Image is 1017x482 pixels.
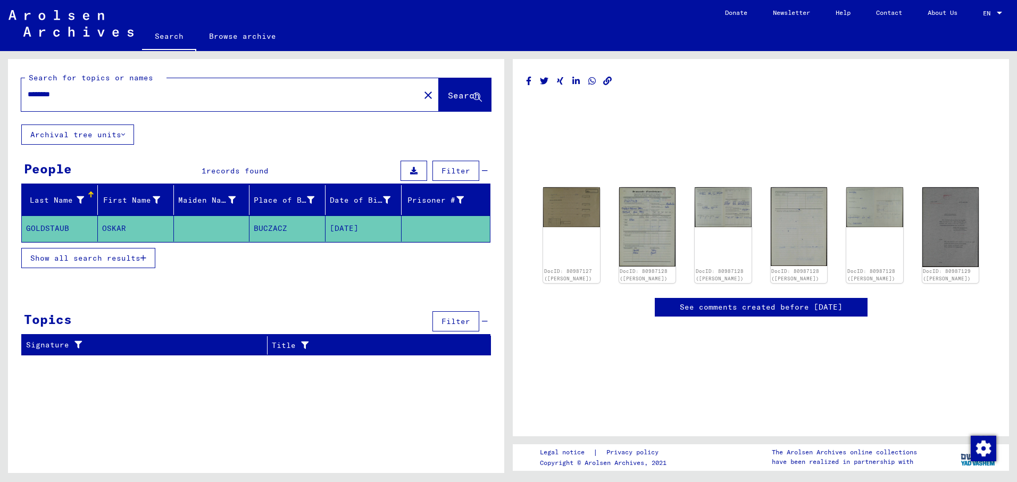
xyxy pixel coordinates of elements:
[102,192,173,209] div: First Name
[406,195,464,206] div: Prisoner #
[24,310,72,329] div: Topics
[696,268,744,281] a: DocID: 80987128 ([PERSON_NAME])
[544,268,592,281] a: DocID: 80987127 ([PERSON_NAME])
[254,192,328,209] div: Place of Birth
[772,447,917,457] p: The Arolsen Archives online collections
[98,215,174,242] mat-cell: OSKAR
[272,340,470,351] div: Title
[619,187,676,267] img: 001.jpg
[971,436,996,461] img: Change consent
[22,215,98,242] mat-cell: GOLDSTAUB
[571,74,582,88] button: Share on LinkedIn
[922,187,979,267] img: 001.jpg
[983,10,995,17] span: EN
[540,447,671,458] div: |
[330,192,404,209] div: Date of Birth
[21,124,134,145] button: Archival tree units
[9,10,134,37] img: Arolsen_neg.svg
[272,337,480,354] div: Title
[142,23,196,51] a: Search
[620,268,668,281] a: DocID: 80987128 ([PERSON_NAME])
[680,302,843,313] a: See comments created before [DATE]
[29,73,153,82] mat-label: Search for topics or names
[406,192,477,209] div: Prisoner #
[439,78,491,111] button: Search
[448,90,480,101] span: Search
[970,435,996,461] div: Change consent
[539,74,550,88] button: Share on Twitter
[21,248,155,268] button: Show all search results
[26,192,97,209] div: Last Name
[402,185,490,215] mat-header-cell: Prisoner #
[326,185,402,215] mat-header-cell: Date of Birth
[771,187,828,266] img: 003.jpg
[26,337,270,354] div: Signature
[26,195,84,206] div: Last Name
[602,74,613,88] button: Copy link
[432,161,479,181] button: Filter
[249,185,326,215] mat-header-cell: Place of Birth
[418,84,439,105] button: Clear
[771,268,819,281] a: DocID: 80987128 ([PERSON_NAME])
[543,187,600,227] img: 001.jpg
[598,447,671,458] a: Privacy policy
[958,444,998,470] img: yv_logo.png
[422,89,435,102] mat-icon: close
[555,74,566,88] button: Share on Xing
[846,187,903,227] img: 004.jpg
[249,215,326,242] mat-cell: BUCZACZ
[26,339,259,351] div: Signature
[178,195,236,206] div: Maiden Name
[540,447,593,458] a: Legal notice
[202,166,206,176] span: 1
[22,185,98,215] mat-header-cell: Last Name
[102,195,160,206] div: First Name
[772,457,917,467] p: have been realized in partnership with
[923,268,971,281] a: DocID: 80987129 ([PERSON_NAME])
[30,253,140,263] span: Show all search results
[441,166,470,176] span: Filter
[330,195,390,206] div: Date of Birth
[523,74,535,88] button: Share on Facebook
[98,185,174,215] mat-header-cell: First Name
[441,317,470,326] span: Filter
[254,195,314,206] div: Place of Birth
[326,215,402,242] mat-cell: [DATE]
[847,268,895,281] a: DocID: 80987128 ([PERSON_NAME])
[587,74,598,88] button: Share on WhatsApp
[196,23,289,49] a: Browse archive
[540,458,671,468] p: Copyright © Arolsen Archives, 2021
[24,159,72,178] div: People
[206,166,269,176] span: records found
[432,311,479,331] button: Filter
[178,192,249,209] div: Maiden Name
[174,185,250,215] mat-header-cell: Maiden Name
[695,187,752,227] img: 002.jpg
